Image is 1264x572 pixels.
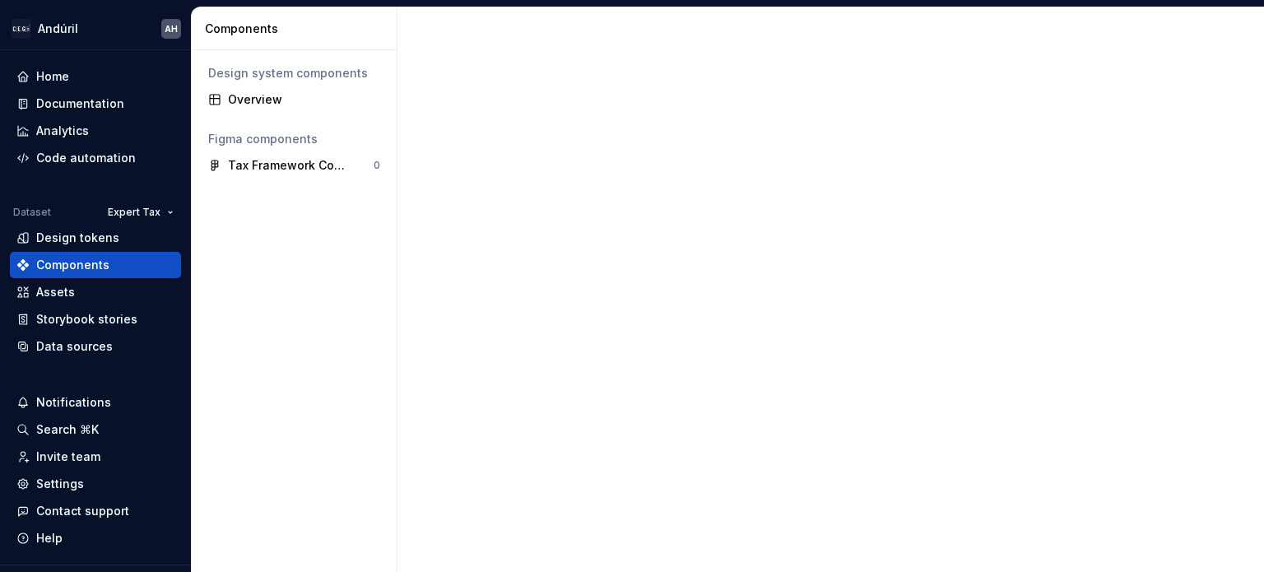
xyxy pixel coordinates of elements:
[202,86,387,113] a: Overview
[12,19,31,39] img: 572984b3-56a8-419d-98bc-7b186c70b928.png
[36,123,89,139] div: Analytics
[10,252,181,278] a: Components
[100,201,181,224] button: Expert Tax
[208,65,380,81] div: Design system components
[108,206,160,219] span: Expert Tax
[228,91,380,108] div: Overview
[3,11,188,46] button: AndúrilAH
[10,91,181,117] a: Documentation
[10,306,181,333] a: Storybook stories
[36,449,100,465] div: Invite team
[10,145,181,171] a: Code automation
[10,63,181,90] a: Home
[36,394,111,411] div: Notifications
[208,131,380,147] div: Figma components
[36,68,69,85] div: Home
[13,206,51,219] div: Dataset
[36,257,109,273] div: Components
[10,333,181,360] a: Data sources
[36,530,63,546] div: Help
[10,525,181,551] button: Help
[36,311,137,328] div: Storybook stories
[36,150,136,166] div: Code automation
[10,444,181,470] a: Invite team
[10,389,181,416] button: Notifications
[10,225,181,251] a: Design tokens
[36,338,113,355] div: Data sources
[10,118,181,144] a: Analytics
[10,279,181,305] a: Assets
[165,22,178,35] div: AH
[374,159,380,172] div: 0
[10,498,181,524] button: Contact support
[10,416,181,443] button: Search ⌘K
[36,421,99,438] div: Search ⌘K
[36,476,84,492] div: Settings
[205,21,390,37] div: Components
[36,503,129,519] div: Contact support
[38,21,78,37] div: Andúril
[36,230,119,246] div: Design tokens
[36,95,124,112] div: Documentation
[202,152,387,179] a: Tax Framework Components0
[36,284,75,300] div: Assets
[228,157,351,174] div: Tax Framework Components
[10,471,181,497] a: Settings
